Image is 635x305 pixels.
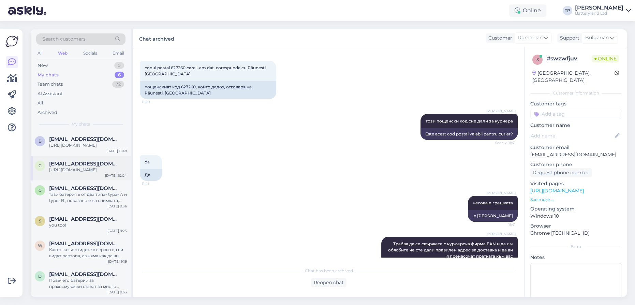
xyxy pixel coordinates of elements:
[547,55,592,63] div: # swzwfjuv
[38,62,48,69] div: New
[107,290,127,295] div: [DATE] 9:53
[142,181,167,186] span: 11:41
[486,108,516,114] span: [PERSON_NAME]
[473,200,513,205] span: негова е грешката
[49,142,127,148] div: [URL][DOMAIN_NAME]
[105,173,127,178] div: [DATE] 10:04
[388,241,514,259] span: Трабва да се свържете с куриерска фирма FAN и да им обясбите че сте дали правилен адрес за достав...
[536,57,539,62] span: s
[39,139,42,144] span: b
[530,205,621,213] p: Operating system
[36,49,44,58] div: All
[142,99,167,104] span: 11:40
[530,161,621,168] p: Customer phone
[72,121,90,127] span: My chats
[530,168,592,177] div: Request phone number
[305,268,353,274] span: Chat has been archived
[530,180,621,187] p: Visited pages
[509,4,546,17] div: Online
[490,140,516,145] span: Seen ✓ 11:41
[563,6,572,15] div: TP
[420,128,518,140] div: Este acest cod poștal valabil pentru curier?
[426,118,513,124] span: този пощенски код сне дали за куриера
[115,72,124,78] div: 6
[575,11,623,16] div: Batteryland Ltd
[490,222,516,227] span: 11:41
[575,5,623,11] div: [PERSON_NAME]
[311,278,346,287] div: Reopen chat
[139,33,174,43] label: Chat archived
[575,5,631,16] a: [PERSON_NAME]Batteryland Ltd
[49,222,127,228] div: you too!
[530,188,584,194] a: [URL][DOMAIN_NAME]
[38,72,59,78] div: My chats
[49,271,120,277] span: dani.790316@abv.bg
[592,55,619,62] span: Online
[530,222,621,230] p: Browser
[49,247,127,259] div: Както казъх,отидете в сервиз да ви видят лаптопа, аз няма как да ви отговоря на тези въпроси свър...
[111,49,125,58] div: Email
[49,277,127,290] div: Повечето батерии за прахосмукачки стават за много модели
[114,62,124,69] div: 0
[585,34,609,42] span: Bulgarian
[530,151,621,158] p: [EMAIL_ADDRESS][DOMAIN_NAME]
[530,244,621,250] div: Extra
[107,228,127,233] div: [DATE] 9:25
[530,90,621,96] div: Customer information
[42,35,86,43] span: Search customers
[38,243,42,248] span: w
[530,230,621,237] p: Chrome [TECHNICAL_ID]
[145,65,268,76] span: codul postal 627260 care l-am dat corespunde cu Păunesti, [GEOGRAPHIC_DATA]
[39,188,42,193] span: g
[38,90,63,97] div: AI Assistant
[468,210,518,222] div: e [PERSON_NAME]
[140,81,276,99] div: пощенският код 627260, който дадох, отговаря на Păunesti, [GEOGRAPHIC_DATA]
[140,169,162,181] div: Да
[5,35,18,48] img: Askly Logo
[530,213,621,220] p: Windows 10
[49,191,127,204] div: тази батерия е от два типа- typa- A и type- B , показано е на снимката, вие с кой тип батерия сте?
[530,144,621,151] p: Customer email
[557,34,579,42] div: Support
[57,49,69,58] div: Web
[112,81,124,88] div: 72
[530,197,621,203] p: See more ...
[486,231,516,236] span: [PERSON_NAME]
[107,204,127,209] div: [DATE] 9:36
[530,254,621,261] p: Notes
[518,34,543,42] span: Romanian
[39,218,41,223] span: s
[82,49,99,58] div: Socials
[49,136,120,142] span: boev_1947@abv.bg
[486,190,516,195] span: [PERSON_NAME]
[108,259,127,264] div: [DATE] 9:19
[38,109,57,116] div: Archived
[106,148,127,154] div: [DATE] 11:48
[530,122,621,129] p: Customer name
[38,81,63,88] div: Team chats
[49,216,120,222] span: siman338@hotmail.com
[38,100,43,106] div: All
[39,163,42,168] span: g
[145,159,150,164] span: da
[49,161,120,167] span: gm86@abv.bg
[486,34,512,42] div: Customer
[531,132,614,140] input: Add name
[532,70,615,84] div: [GEOGRAPHIC_DATA], [GEOGRAPHIC_DATA]
[38,274,42,279] span: d
[49,167,127,173] div: [URL][DOMAIN_NAME]
[530,109,621,119] input: Add a tag
[49,241,120,247] span: wojciechmak710@gmail.com
[530,100,621,107] p: Customer tags
[49,185,120,191] span: gm85@abv.bg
